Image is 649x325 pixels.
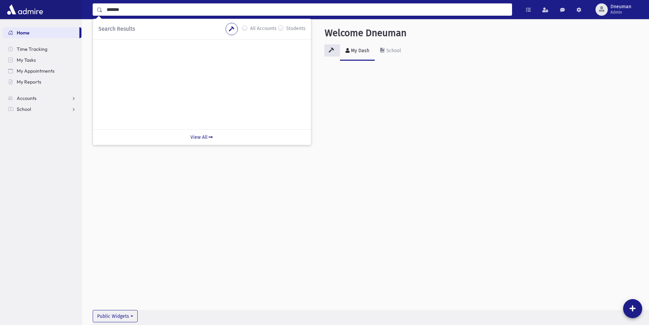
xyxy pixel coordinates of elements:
[375,42,406,61] a: School
[385,48,401,54] div: School
[250,25,277,33] label: All Accounts
[98,26,135,32] span: Search Results
[17,46,47,52] span: Time Tracking
[3,93,81,104] a: Accounts
[17,106,31,112] span: School
[3,55,81,65] a: My Tasks
[17,79,41,85] span: My Reports
[17,68,55,74] span: My Appointments
[611,4,631,10] span: Dneuman
[3,44,81,55] a: Time Tracking
[340,42,375,61] a: My Dash
[93,310,138,322] button: Public Widgets
[17,30,30,36] span: Home
[3,65,81,76] a: My Appointments
[611,10,631,15] span: Admin
[3,104,81,115] a: School
[103,3,512,16] input: Search
[93,129,311,145] a: View All
[3,27,79,38] a: Home
[17,57,36,63] span: My Tasks
[17,95,36,101] span: Accounts
[5,3,45,16] img: AdmirePro
[325,27,406,39] h3: Welcome Dneuman
[3,76,81,87] a: My Reports
[350,48,369,54] div: My Dash
[286,25,306,33] label: Students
